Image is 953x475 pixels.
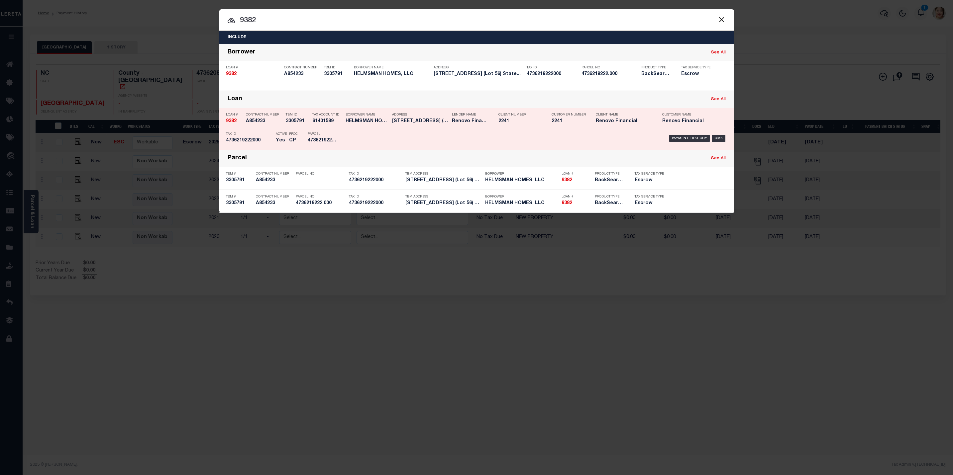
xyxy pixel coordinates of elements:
[711,156,726,161] a: See All
[596,113,652,117] p: Client Name
[562,201,572,205] strong: 9382
[226,200,253,206] h5: 3305791
[246,113,282,117] p: Contract Number
[498,113,542,117] p: Client Number
[219,15,734,27] input: Start typing...
[641,71,671,77] h5: BackSearch,Escrow
[286,113,309,117] p: TBM ID
[226,132,272,136] p: Tax ID
[346,113,389,117] p: Borrower Name
[635,172,665,176] p: Tax Service Type
[485,195,558,199] p: Borrower
[296,172,346,176] p: Parcel No
[392,113,449,117] p: Address
[485,178,558,183] h5: HELMSMAN HOMES, LLC
[349,200,402,206] h5: 4736219222000
[284,66,321,70] p: Contract Number
[405,172,482,176] p: TBM Address
[346,119,389,124] h5: HELMSMAN HOMES, LLC
[681,66,714,70] p: Tax Service Type
[256,195,292,199] p: Contract Number
[226,72,237,76] strong: 9382
[434,71,523,77] h5: 119 Red Cedar Ln (Lot 56) State...
[595,178,625,183] h5: BackSearch,Escrow
[324,71,351,77] h5: 3305791
[312,119,342,124] h5: 61401589
[582,66,638,70] p: Parcel No
[256,172,292,176] p: Contract Number
[641,66,671,70] p: Product Type
[717,15,726,24] button: Close
[228,155,247,162] div: Parcel
[349,172,402,176] p: Tax ID
[552,113,586,117] p: Customer Number
[562,178,572,183] strong: 9382
[354,71,430,77] h5: HELMSMAN HOMES, LLC
[284,71,321,77] h5: A854233
[276,132,287,136] p: Active
[308,138,338,143] h5: 4736219222.000
[349,195,402,199] p: Tax ID
[485,172,558,176] p: Borrower
[635,195,665,199] p: Tax Service Type
[219,31,255,44] button: Include
[226,113,243,117] p: Loan #
[662,119,719,124] h5: Renovo Financial
[562,178,591,183] h5: 9382
[595,195,625,199] p: Product Type
[582,71,638,77] h5: 4736219222.000
[711,97,726,102] a: See All
[289,132,298,136] p: PPCC
[228,96,242,103] div: Loan
[354,66,430,70] p: Borrower Name
[669,135,710,142] div: Payment History
[296,195,346,199] p: Parcel No
[405,178,482,183] h5: 119 Red Cedar Ln (Lot 56) State...
[226,138,272,143] h5: 4736219222000
[226,172,253,176] p: TBM #
[662,113,719,117] p: Customer Name
[712,135,725,142] div: OMS
[226,71,281,77] h5: 9382
[595,172,625,176] p: Product Type
[312,113,342,117] p: Tax Account ID
[498,119,542,124] h5: 2241
[562,200,591,206] h5: 9382
[452,119,488,124] h5: Renovo Financial
[228,49,256,56] div: Borrower
[562,195,591,199] p: Loan #
[308,132,338,136] p: Parcel
[289,138,298,143] h5: CP
[226,66,281,70] p: Loan #
[226,119,243,124] h5: 9382
[552,119,585,124] h5: 2241
[596,119,652,124] h5: Renovo Financial
[681,71,714,77] h5: Escrow
[256,200,292,206] h5: A854233
[246,119,282,124] h5: A854233
[226,119,237,123] strong: 9382
[286,119,309,124] h5: 3305791
[562,172,591,176] p: Loan #
[527,71,578,77] h5: 4736219222000
[711,50,726,55] a: See All
[324,66,351,70] p: TBM ID
[635,178,665,183] h5: Escrow
[452,113,488,117] p: Lender Name
[434,66,523,70] p: Address
[226,195,253,199] p: TBM #
[296,200,346,206] h5: 4736219222.000
[349,178,402,183] h5: 4736219222000
[485,200,558,206] h5: HELMSMAN HOMES, LLC
[405,195,482,199] p: TBM Address
[595,200,625,206] h5: BackSearch,Escrow
[276,138,286,143] h5: Yes
[635,200,665,206] h5: Escrow
[256,178,292,183] h5: A854233
[392,119,449,124] h5: 119 Red Cedar Ln (Lot 56) State...
[226,178,253,183] h5: 3305791
[527,66,578,70] p: Tax ID
[405,200,482,206] h5: 119 Red Cedar Ln (Lot 56) State...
